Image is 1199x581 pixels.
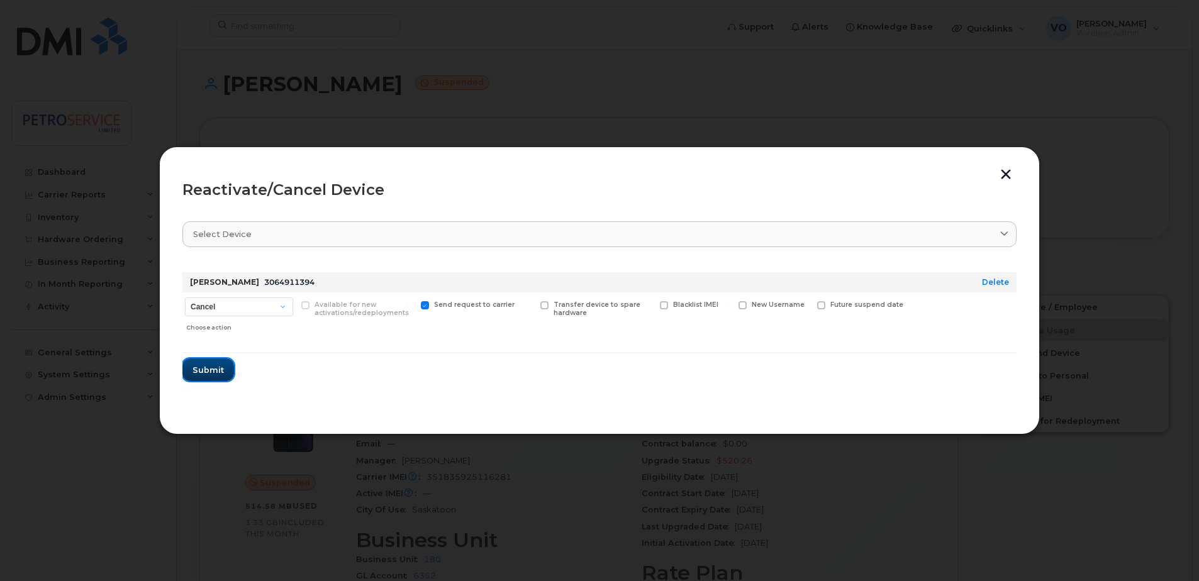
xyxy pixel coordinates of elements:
[673,301,718,309] span: Blacklist IMEI
[752,301,805,309] span: New Username
[525,301,532,307] input: Transfer device to spare hardware
[554,301,640,317] span: Transfer device to spare hardware
[264,277,315,287] span: 3064911394
[182,358,234,381] button: Submit
[286,301,293,307] input: Available for new activations/redeployments
[315,301,409,317] span: Available for new activations/redeployments
[406,301,412,307] input: Send request to carrier
[982,277,1009,287] a: Delete
[190,277,259,287] strong: [PERSON_NAME]
[830,301,903,309] span: Future suspend date
[434,301,515,309] span: Send request to carrier
[182,221,1017,247] a: Select device
[723,301,730,307] input: New Username
[186,318,293,333] div: Choose action
[192,364,224,376] span: Submit
[802,301,808,307] input: Future suspend date
[182,182,1017,197] div: Reactivate/Cancel Device
[645,301,651,307] input: Blacklist IMEI
[193,228,252,240] span: Select device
